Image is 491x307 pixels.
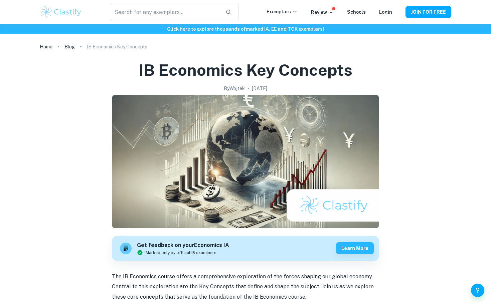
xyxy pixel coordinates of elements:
[146,250,216,256] span: Marked only by official IB examiners
[224,85,245,92] h2: By Wojtek
[311,9,334,16] p: Review
[379,9,392,15] a: Login
[471,284,484,297] button: Help and Feedback
[40,42,52,51] a: Home
[347,9,366,15] a: Schools
[336,242,374,254] button: Learn more
[64,42,75,51] a: Blog
[139,59,352,81] h1: IB Economics Key Concepts
[1,25,490,33] h6: Click here to explore thousands of marked IA, EE and TOK exemplars !
[112,272,379,302] p: The IB Economics course offers a comprehensive exploration of the forces shaping our global econo...
[252,85,267,92] h2: [DATE]
[40,5,82,19] img: Clastify logo
[137,241,229,250] h6: Get feedback on your Economics IA
[267,8,298,15] p: Exemplars
[87,43,147,50] p: IB Economics Key Concepts
[112,236,379,261] a: Get feedback on yourEconomics IAMarked only by official IB examinersLearn more
[112,95,379,228] img: IB Economics Key Concepts cover image
[110,3,220,21] input: Search for any exemplars...
[248,85,249,92] p: •
[405,6,451,18] button: JOIN FOR FREE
